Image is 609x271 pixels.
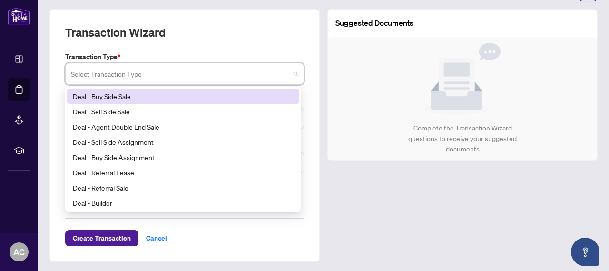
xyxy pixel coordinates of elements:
div: Deal - Agent Double End Sale [73,121,293,132]
label: Transaction Type [65,51,304,62]
div: Deal - Referral Sale [73,182,293,193]
h2: Transaction Wizard [65,25,166,40]
div: Deal - Sell Side Assignment [73,137,293,147]
div: Deal - Buy Side Sale [73,91,293,101]
div: Deal - Buy Side Assignment [67,150,299,165]
div: Deal - Sell Side Assignment [67,134,299,150]
button: Open asap [571,238,599,266]
div: Deal - Agent Double End Sale [67,119,299,134]
span: Cancel [146,231,167,246]
article: Suggested Documents [335,17,413,29]
div: Deal - Referral Lease [67,165,299,180]
div: Deal - Buy Side Sale [67,89,299,104]
button: Create Transaction [65,230,138,246]
div: Deal - Buy Side Assignment [73,152,293,162]
div: Deal - Referral Lease [73,167,293,178]
span: AC [13,245,25,259]
div: Deal - Builder [67,195,299,211]
div: Complete the Transaction Wizard questions to receive your suggested documents [398,123,527,154]
div: Deal - Referral Sale [67,180,299,195]
img: Null State Icon [424,43,501,115]
div: Deal - Sell Side Sale [73,106,293,117]
button: Cancel [138,230,175,246]
div: Deal - Sell Side Sale [67,104,299,119]
div: Deal - Builder [73,198,293,208]
span: Create Transaction [73,231,131,246]
img: logo [8,7,30,25]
